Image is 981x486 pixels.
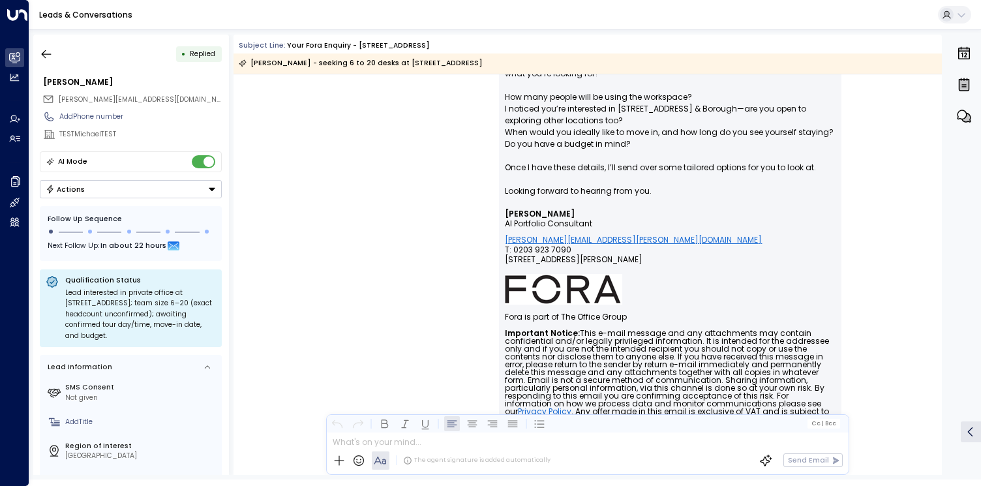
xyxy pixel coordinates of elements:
[100,239,166,254] span: In about 22 hours
[43,76,222,88] div: [PERSON_NAME]
[505,327,831,464] font: This e-mail message and any attachments may contain confidential and/or legally privileged inform...
[807,419,840,428] button: Cc|Bcc
[65,417,218,427] div: AddTitle
[190,49,215,59] span: Replied
[59,112,222,122] div: AddPhone number
[59,95,222,105] span: barney-chandler@hotmail.co.uk
[65,441,218,451] label: Region of Interest
[65,382,218,393] label: SMS Consent
[48,214,214,224] div: Follow Up Sequence
[287,40,430,51] div: Your Fora Enquiry - [STREET_ADDRESS]
[505,327,580,339] strong: Important Notice:
[58,155,87,168] div: AI Mode
[505,219,592,228] span: AI Portfolio Consultant
[65,288,216,342] div: Lead interested in private office at [STREET_ADDRESS]; team size 6–20 (exact headcount unconfirme...
[59,129,222,140] div: TESTMichaelTEST
[350,416,365,431] button: Redo
[46,185,85,194] div: Actions
[48,239,214,254] div: Next Follow Up:
[59,95,234,104] span: [PERSON_NAME][EMAIL_ADDRESS][DOMAIN_NAME]
[40,180,222,198] button: Actions
[65,275,216,285] p: Qualification Status
[44,362,112,372] div: Lead Information
[505,235,762,245] a: [PERSON_NAME][EMAIL_ADDRESS][PERSON_NAME][DOMAIN_NAME]
[821,420,823,427] span: |
[811,420,836,427] span: Cc Bcc
[39,9,132,20] a: Leads & Conversations
[65,393,218,403] div: Not given
[239,57,483,70] div: [PERSON_NAME] - seeking 6 to 20 desks at [STREET_ADDRESS]
[329,416,345,431] button: Undo
[505,209,836,463] div: Signature
[40,180,222,198] div: Button group with a nested menu
[505,254,642,274] span: [STREET_ADDRESS][PERSON_NAME]
[505,311,627,322] font: Fora is part of The Office Group
[65,474,218,484] label: Product of Interest
[505,274,622,305] img: AIorK4ysLkpAD1VLoJghiceWoVRmgk1XU2vrdoLkeDLGAFfv_vh6vnfJOA1ilUWLDOVq3gZTs86hLsHm3vG-
[403,456,551,465] div: The agent signature is added automatically
[239,40,286,50] span: Subject Line:
[181,45,186,63] div: •
[518,408,571,416] a: Privacy Policy
[65,451,218,461] div: [GEOGRAPHIC_DATA]
[505,208,575,219] font: [PERSON_NAME]
[505,245,571,254] span: T: 0203 923 7090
